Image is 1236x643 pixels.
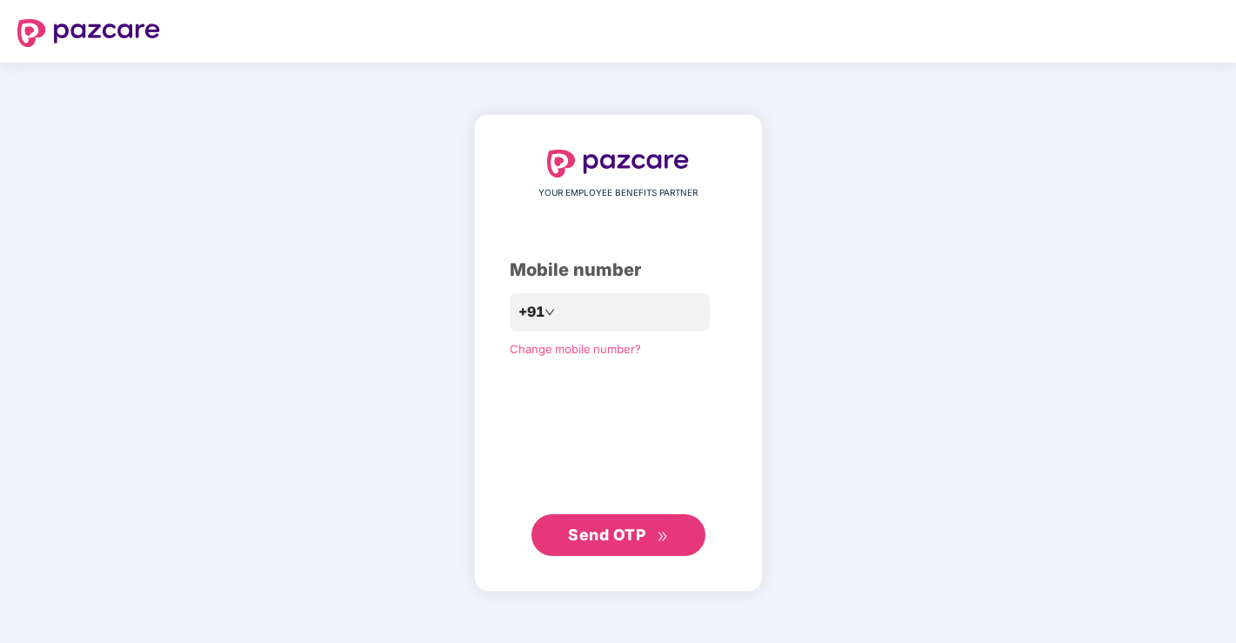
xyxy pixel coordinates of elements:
[510,342,641,356] a: Change mobile number?
[657,531,668,542] span: double-right
[547,150,690,177] img: logo
[531,514,705,556] button: Send OTPdouble-right
[17,19,160,47] img: logo
[545,307,555,318] span: down
[538,186,698,200] span: YOUR EMPLOYEE BENEFITS PARTNER
[510,257,727,284] div: Mobile number
[518,301,545,323] span: +91
[568,526,645,544] span: Send OTP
